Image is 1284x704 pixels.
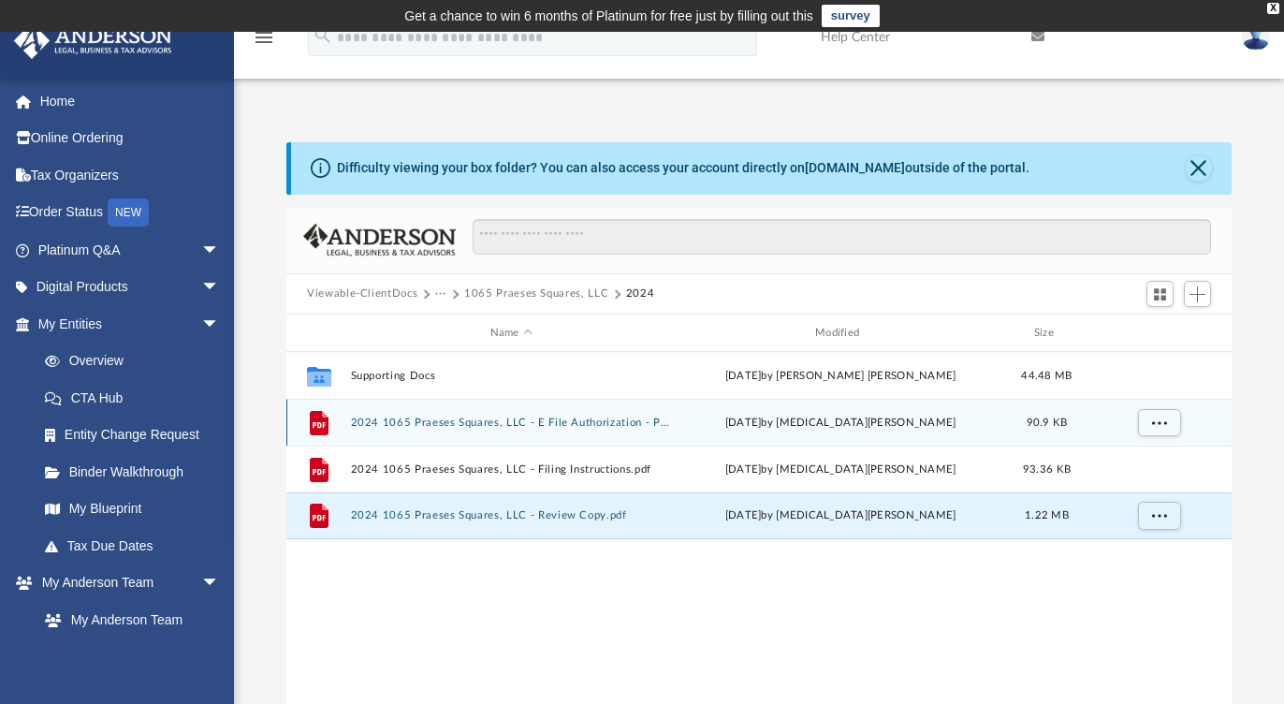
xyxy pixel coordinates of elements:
[201,305,239,344] span: arrow_drop_down
[351,417,672,429] button: 2024 1065 Praeses Squares, LLC - E File Authorization - Please Sign.pdf
[351,463,672,476] button: 2024 1065 Praeses Squares, LLC - Filing Instructions.pdf
[13,565,239,602] a: My Anderson Teamarrow_drop_down
[435,286,447,302] button: ···
[201,269,239,307] span: arrow_drop_down
[253,36,275,49] a: menu
[350,325,672,342] div: Name
[201,565,239,603] span: arrow_drop_down
[1010,325,1085,342] div: Size
[26,417,248,454] a: Entity Change Request
[26,379,248,417] a: CTA Hub
[1025,511,1069,521] span: 1.22 MB
[679,325,1001,342] div: Modified
[1138,503,1181,531] button: More options
[1242,23,1270,51] img: User Pic
[201,231,239,270] span: arrow_drop_down
[680,508,1001,525] div: [DATE] by [MEDICAL_DATA][PERSON_NAME]
[13,120,248,157] a: Online Ordering
[680,415,1001,432] div: [DATE] by [MEDICAL_DATA][PERSON_NAME]
[13,269,248,306] a: Digital Productsarrow_drop_down
[1138,409,1181,437] button: More options
[822,5,880,27] a: survey
[351,370,672,382] button: Supporting Docs
[473,219,1211,255] input: Search files and folders
[13,156,248,194] a: Tax Organizers
[313,25,333,46] i: search
[13,194,248,232] a: Order StatusNEW
[307,286,417,302] button: Viewable-ClientDocs
[8,22,178,59] img: Anderson Advisors Platinum Portal
[26,491,239,528] a: My Blueprint
[404,5,813,27] div: Get a chance to win 6 months of Platinum for free just by filling out this
[1023,464,1071,475] span: 93.36 KB
[337,158,1029,178] div: Difficulty viewing your box folder? You can also access your account directly on outside of the p...
[253,26,275,49] i: menu
[680,462,1001,478] div: [DATE] by [MEDICAL_DATA][PERSON_NAME]
[26,527,248,565] a: Tax Due Dates
[1027,418,1068,428] span: 90.9 KB
[26,453,248,491] a: Binder Walkthrough
[680,368,1001,385] div: [DATE] by [PERSON_NAME] [PERSON_NAME]
[13,231,248,269] a: Platinum Q&Aarrow_drop_down
[1184,281,1212,307] button: Add
[26,343,248,380] a: Overview
[464,286,608,302] button: 1065 Praeses Squares, LLC
[26,638,239,676] a: Anderson System
[1146,281,1175,307] button: Switch to Grid View
[1186,155,1212,182] button: Close
[805,160,905,175] a: [DOMAIN_NAME]
[295,325,342,342] div: id
[1022,371,1072,381] span: 44.48 MB
[351,510,672,522] button: 2024 1065 Praeses Squares, LLC - Review Copy.pdf
[108,198,149,227] div: NEW
[1267,3,1279,14] div: close
[13,305,248,343] a: My Entitiesarrow_drop_down
[626,286,655,302] button: 2024
[26,601,229,638] a: My Anderson Team
[1092,325,1223,342] div: id
[13,82,248,120] a: Home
